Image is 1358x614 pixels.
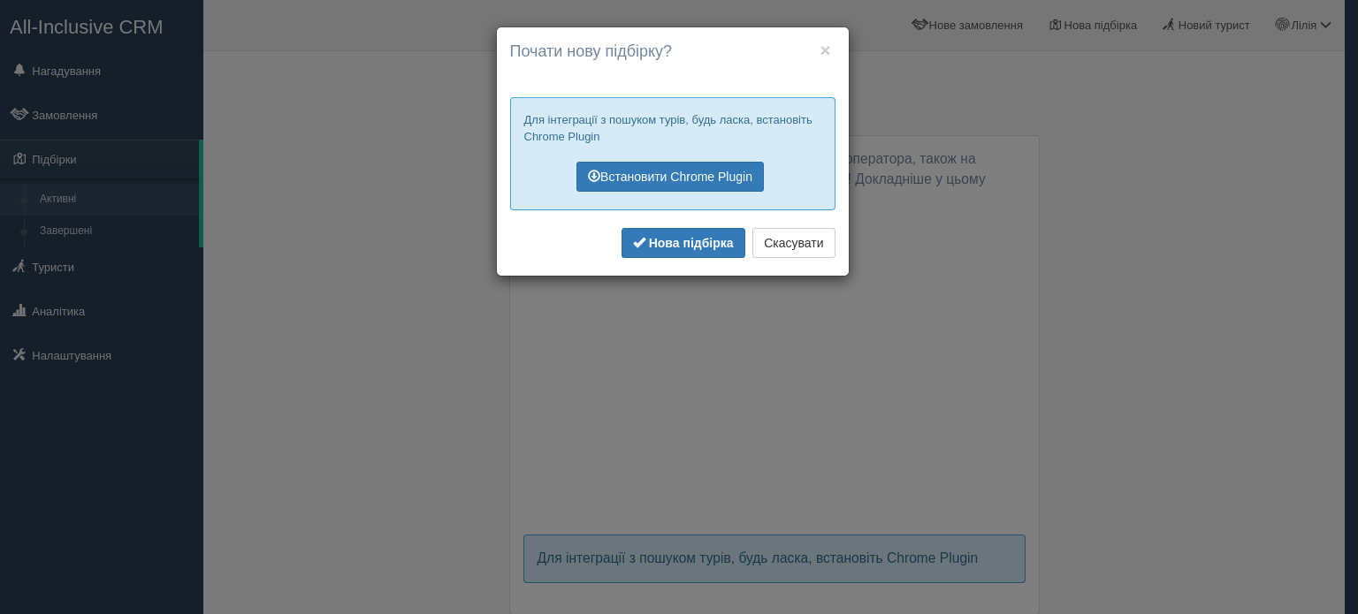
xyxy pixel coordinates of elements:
h4: Почати нову підбірку? [510,41,835,64]
a: Встановити Chrome Plugin [576,162,764,192]
button: × [820,41,830,59]
button: Скасувати [752,228,835,258]
b: Нова підбірка [649,236,734,250]
p: Для інтеграції з пошуком турів, будь ласка, встановіть Chrome Plugin [524,111,821,145]
button: Нова підбірка [622,228,745,258]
